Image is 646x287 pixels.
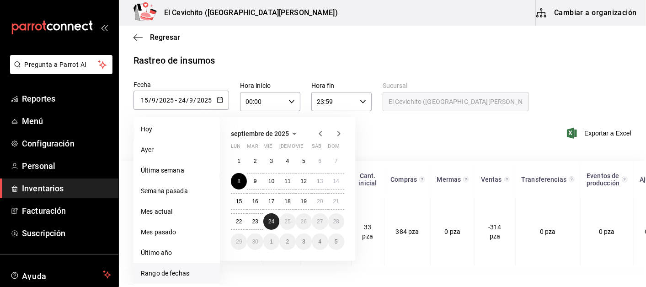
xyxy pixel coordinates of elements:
[231,213,247,230] button: 22 de septiembre de 2025
[247,153,263,169] button: 2 de septiembre de 2025
[296,153,312,169] button: 5 de septiembre de 2025
[101,24,108,31] button: open_drawer_menu
[186,97,189,104] span: /
[328,173,344,190] button: 14 de septiembre de 2025
[22,92,111,105] span: Reportes
[175,97,177,104] span: -
[231,128,300,139] button: septiembre de 2025
[151,97,156,104] input: Month
[231,233,247,250] button: 29 de septiembre de 2025
[335,238,338,245] abbr: 5 de octubre de 2025
[6,66,112,76] a: Pregunta a Parrot AI
[22,227,111,239] span: Suscripción
[247,213,263,230] button: 23 de septiembre de 2025
[599,228,615,235] span: 0 pza
[149,97,151,104] span: /
[247,193,263,210] button: 16 de septiembre de 2025
[328,143,340,153] abbr: domingo
[236,198,242,205] abbr: 15 de septiembre de 2025
[133,201,220,222] li: Mes actual
[268,198,274,205] abbr: 17 de septiembre de 2025
[140,97,149,104] input: Day
[22,182,111,195] span: Inventarios
[521,176,567,183] div: Transferencias
[194,97,197,104] span: /
[328,233,344,250] button: 5 de octubre de 2025
[133,119,220,140] li: Hoy
[335,158,338,164] abbr: 7 de septiembre de 2025
[317,198,323,205] abbr: 20 de septiembre de 2025
[263,213,279,230] button: 24 de septiembre de 2025
[270,158,273,164] abbr: 3 de septiembre de 2025
[263,193,279,210] button: 17 de septiembre de 2025
[22,160,111,172] span: Personal
[296,213,312,230] button: 26 de septiembre de 2025
[569,176,575,183] svg: Total de presentación del insumo transferido ya sea fuera o dentro de la sucursal en el rango de ...
[22,115,111,127] span: Menú
[231,193,247,210] button: 15 de septiembre de 2025
[296,143,303,153] abbr: viernes
[279,233,295,250] button: 2 de octubre de 2025
[279,143,333,153] abbr: jueves
[301,198,307,205] abbr: 19 de septiembre de 2025
[333,178,339,184] abbr: 14 de septiembre de 2025
[231,130,289,137] span: septiembre de 2025
[252,218,258,225] abbr: 23 de septiembre de 2025
[302,238,305,245] abbr: 3 de octubre de 2025
[296,173,312,190] button: 12 de septiembre de 2025
[263,233,279,250] button: 1 de octubre de 2025
[333,198,339,205] abbr: 21 de septiembre de 2025
[279,193,295,210] button: 18 de septiembre de 2025
[252,198,258,205] abbr: 16 de septiembre de 2025
[284,198,290,205] abbr: 18 de septiembre de 2025
[312,143,321,153] abbr: sábado
[296,193,312,210] button: 19 de septiembre de 2025
[133,81,151,88] span: Fecha
[22,269,99,280] span: Ayuda
[302,158,305,164] abbr: 5 de septiembre de 2025
[312,173,328,190] button: 13 de septiembre de 2025
[263,153,279,169] button: 3 de septiembre de 2025
[268,178,274,184] abbr: 10 de septiembre de 2025
[254,158,257,164] abbr: 2 de septiembre de 2025
[569,128,631,139] button: Exportar a Excel
[286,158,289,164] abbr: 4 de septiembre de 2025
[22,205,111,217] span: Facturación
[396,228,419,235] span: 384 pza
[133,33,180,42] button: Regresar
[284,218,290,225] abbr: 25 de septiembre de 2025
[328,153,344,169] button: 7 de septiembre de 2025
[311,83,372,89] label: Hora fin
[237,158,240,164] abbr: 1 de septiembre de 2025
[286,238,289,245] abbr: 2 de octubre de 2025
[10,55,112,74] button: Pregunta a Parrot AI
[231,143,240,153] abbr: lunes
[488,223,502,240] span: -314 pza
[301,178,307,184] abbr: 12 de septiembre de 2025
[318,238,321,245] abbr: 4 de octubre de 2025
[252,238,258,245] abbr: 30 de septiembre de 2025
[133,222,220,243] li: Mes pasado
[317,218,323,225] abbr: 27 de septiembre de 2025
[133,160,220,181] li: Última semana
[254,178,257,184] abbr: 9 de septiembre de 2025
[328,193,344,210] button: 21 de septiembre de 2025
[445,228,461,235] span: 0 pza
[419,176,425,183] svg: Total de presentación del insumo comprado en el rango de fechas seleccionado.
[301,218,307,225] abbr: 26 de septiembre de 2025
[279,153,295,169] button: 4 de septiembre de 2025
[159,97,174,104] input: Year
[247,233,263,250] button: 30 de septiembre de 2025
[317,178,323,184] abbr: 13 de septiembre de 2025
[119,198,211,265] td: Centro de almacenamiento [GEOGRAPHIC_DATA] ([GEOGRAPHIC_DATA][PERSON_NAME])
[504,176,510,183] svg: Total de presentación del insumo vendido en el rango de fechas seleccionado.
[157,7,338,18] h3: El Cevichito ([GEOGRAPHIC_DATA][PERSON_NAME])
[586,172,620,187] div: Eventos de producción
[268,218,274,225] abbr: 24 de septiembre de 2025
[133,263,220,284] li: Rango de fechas
[480,176,503,183] div: Ventas
[328,213,344,230] button: 28 de septiembre de 2025
[231,173,247,190] button: 8 de septiembre de 2025
[312,213,328,230] button: 27 de septiembre de 2025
